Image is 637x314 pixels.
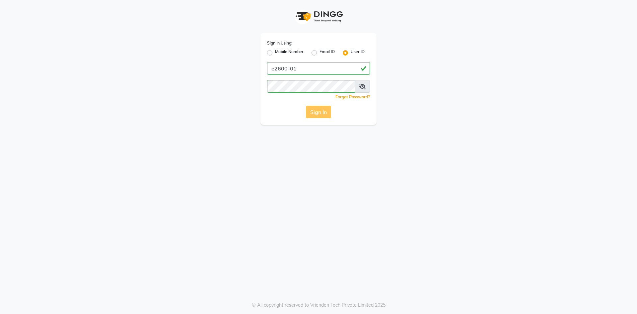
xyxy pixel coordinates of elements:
label: Sign In Using: [267,40,292,46]
label: Mobile Number [275,49,304,57]
label: User ID [351,49,365,57]
input: Username [267,80,355,93]
a: Forgot Password? [335,94,370,99]
label: Email ID [319,49,335,57]
img: logo1.svg [292,7,345,26]
input: Username [267,62,370,75]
